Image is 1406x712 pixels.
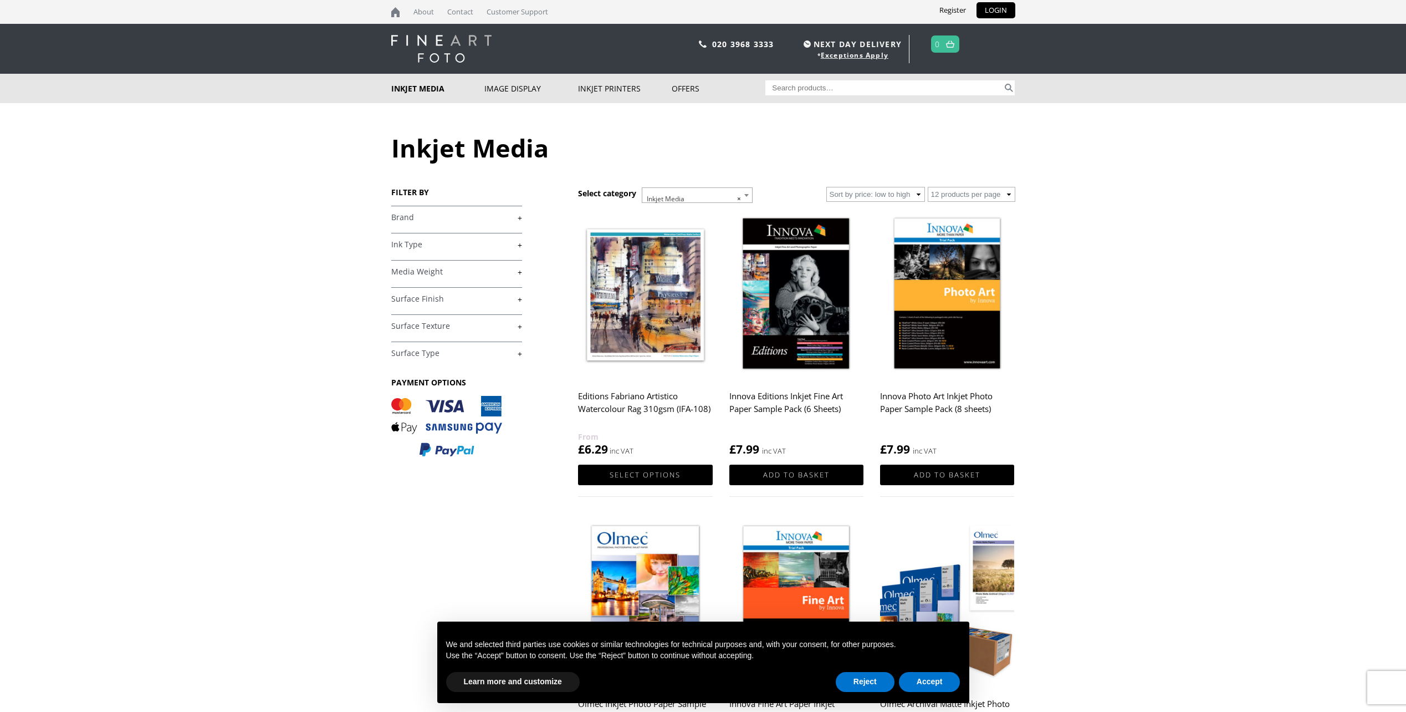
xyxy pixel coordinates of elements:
[446,672,580,692] button: Learn more and customize
[578,211,712,379] img: Editions Fabriano Artistico Watercolour Rag 310gsm (IFA-108)
[578,441,608,457] bdi: 6.29
[826,187,925,202] select: Shop order
[899,672,960,692] button: Accept
[391,131,1015,165] h1: Inkjet Media
[391,396,502,457] img: PAYMENT OPTIONS
[391,206,522,228] h4: Brand
[729,465,863,485] a: Add to basket: “Innova Editions Inkjet Fine Art Paper Sample Pack (6 Sheets)”
[672,74,765,103] a: Offers
[578,441,585,457] span: £
[578,518,712,686] img: Olmec Inkjet Photo Paper Sample Pack (14 sheets)
[880,211,1014,379] img: Innova Photo Art Inkjet Photo Paper Sample Pack (8 sheets)
[578,211,712,457] a: Editions Fabriano Artistico Watercolour Rag 310gsm (IFA-108) £6.29
[836,672,894,692] button: Reject
[391,314,522,337] h4: Surface Texture
[765,80,1003,95] input: Search products…
[446,650,960,662] p: Use the “Accept” button to consent. Use the “Reject” button to continue without accepting.
[391,267,522,277] a: +
[737,191,741,207] span: ×
[880,211,1014,457] a: Innova Photo Art Inkjet Photo Paper Sample Pack (8 sheets) £7.99 inc VAT
[729,211,863,379] img: Innova Editions Inkjet Fine Art Paper Sample Pack (6 Sheets)
[804,40,811,48] img: time.svg
[712,39,774,49] a: 020 3968 3333
[391,240,522,250] a: +
[801,38,902,50] span: NEXT DAY DELIVERY
[880,441,887,457] span: £
[946,40,954,48] img: basket.svg
[391,35,492,63] img: logo-white.svg
[762,445,786,457] strong: inc VAT
[428,613,978,712] div: Notice
[391,348,522,359] a: +
[578,188,636,199] h3: Select category
[391,377,522,388] h3: PAYMENT OPTIONS
[729,518,863,686] img: Innova Fine Art Paper Inkjet Sample Pack (11 Sheets)
[931,2,974,18] a: Register
[391,294,522,304] a: +
[935,36,940,52] a: 0
[484,74,578,103] a: Image Display
[391,321,522,332] a: +
[880,518,1014,686] img: Olmec Archival Matte Inkjet Photo Paper 230gsm (OLM-067)
[729,441,759,457] bdi: 7.99
[578,465,712,485] a: Select options for “Editions Fabriano Artistico Watercolour Rag 310gsm (IFA-108)”
[880,441,910,457] bdi: 7.99
[391,233,522,255] h4: Ink Type
[642,187,753,203] span: Inkjet Media
[642,188,752,210] span: Inkjet Media
[913,445,937,457] strong: inc VAT
[1003,80,1015,95] button: Search
[391,287,522,309] h4: Surface Finish
[391,187,522,197] h3: FILTER BY
[446,639,960,650] p: We and selected third parties use cookies or similar technologies for technical purposes and, wit...
[391,342,522,364] h4: Surface Type
[821,50,888,60] a: Exceptions Apply
[391,260,522,282] h4: Media Weight
[880,386,1014,430] h2: Innova Photo Art Inkjet Photo Paper Sample Pack (8 sheets)
[976,2,1015,18] a: LOGIN
[880,465,1014,485] a: Add to basket: “Innova Photo Art Inkjet Photo Paper Sample Pack (8 sheets)”
[729,441,736,457] span: £
[391,212,522,223] a: +
[391,74,485,103] a: Inkjet Media
[729,386,863,430] h2: Innova Editions Inkjet Fine Art Paper Sample Pack (6 Sheets)
[699,40,707,48] img: phone.svg
[578,74,672,103] a: Inkjet Printers
[578,386,712,430] h2: Editions Fabriano Artistico Watercolour Rag 310gsm (IFA-108)
[729,211,863,457] a: Innova Editions Inkjet Fine Art Paper Sample Pack (6 Sheets) £7.99 inc VAT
